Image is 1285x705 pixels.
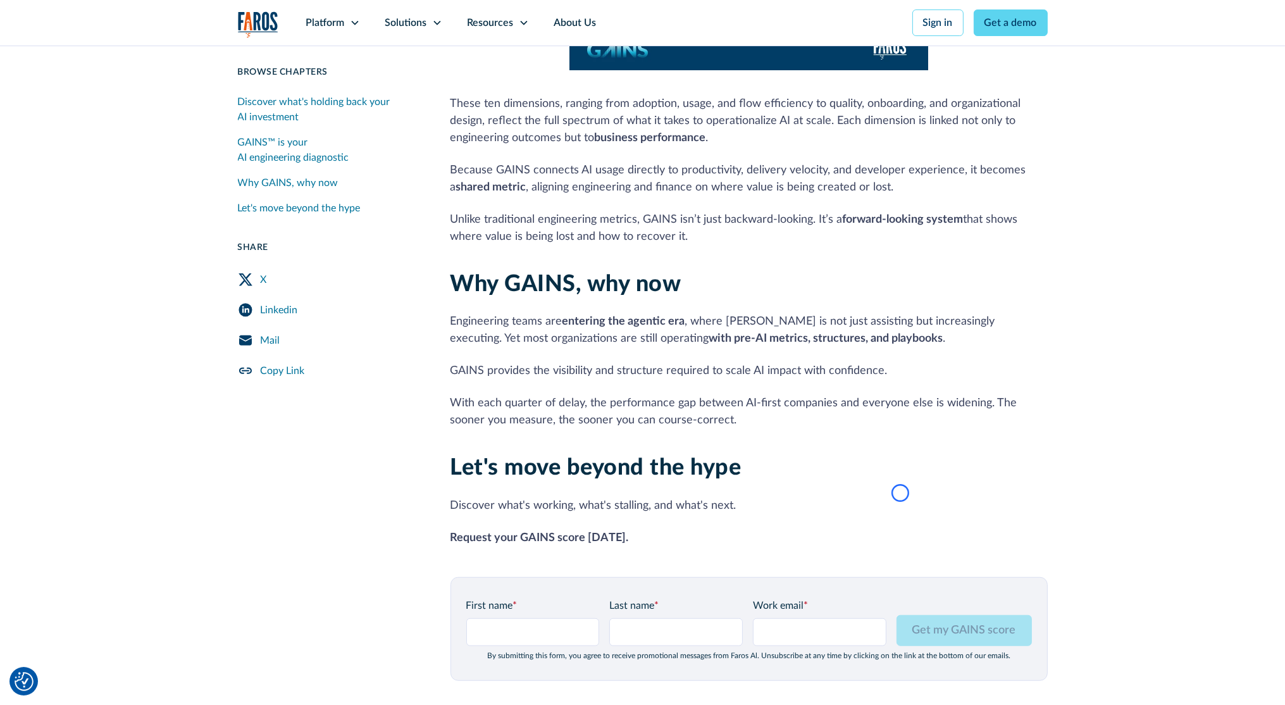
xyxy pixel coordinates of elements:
div: Discover what's holding back your AI investment [238,94,420,125]
div: Browse Chapters [238,66,420,79]
input: Get my GAINS score [897,615,1032,646]
h2: Let's move beyond the hype [450,454,1048,482]
a: Why GAINS, why now [238,170,420,196]
a: Copy Link [238,356,420,386]
a: Sign in [912,9,964,36]
a: home [238,11,278,37]
strong: business performance [595,132,706,144]
div: Resources [468,15,514,30]
label: Last name [609,598,743,613]
div: Solutions [385,15,427,30]
strong: forward-looking system [843,214,964,225]
p: Because GAINS connects AI usage directly to productivity, delivery velocity, and developer experi... [450,162,1048,196]
div: By submitting this form, you agree to receive promotional messages from Faros Al. Unsubscribe at ... [466,651,1032,660]
strong: shared metric [456,182,526,193]
a: Mail Share [238,325,420,356]
div: GAINS™ is your AI engineering diagnostic [238,135,420,165]
div: Let's move beyond the hype [238,201,361,216]
strong: Request your GAINS score [DATE]. [450,532,629,544]
img: Revisit consent button [15,672,34,691]
a: Twitter Share [238,265,420,295]
p: Discover what's working, what's stalling, and what's next. [450,497,1048,515]
a: LinkedIn Share [238,295,420,325]
div: Why GAINS, why now [238,175,338,190]
a: Discover what's holding back your AI investment [238,89,420,130]
button: Cookie Settings [15,672,34,691]
div: Copy Link [261,363,305,378]
form: GAINS Page Form - mid [466,598,1032,660]
a: Get a demo [974,9,1048,36]
p: Engineering teams are , where [PERSON_NAME] is not just assisting but increasingly executing. Yet... [450,313,1048,347]
strong: with pre-AI metrics, structures, and playbooks [709,333,943,344]
p: With each quarter of delay, the performance gap between AI-first companies and everyone else is w... [450,395,1048,429]
div: Platform [306,15,345,30]
img: Logo of the analytics and reporting company Faros. [238,11,278,37]
strong: entering the agentic era [562,316,685,327]
label: Work email [753,598,886,613]
div: X [261,272,267,287]
a: GAINS™ is your AI engineering diagnostic [238,130,420,170]
p: These ten dimensions, ranging from adoption, usage, and flow efficiency to quality, onboarding, a... [450,96,1048,147]
p: GAINS provides the visibility and structure required to scale AI impact with confidence. [450,363,1048,380]
div: Share [238,241,420,254]
label: First name [466,598,600,613]
div: Linkedin [261,303,298,318]
p: Unlike traditional engineering metrics, GAINS isn’t just backward-looking. It’s a that shows wher... [450,211,1048,246]
a: Let's move beyond the hype [238,196,420,221]
h2: Why GAINS, why now [450,271,1048,298]
div: Mail [261,333,280,348]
